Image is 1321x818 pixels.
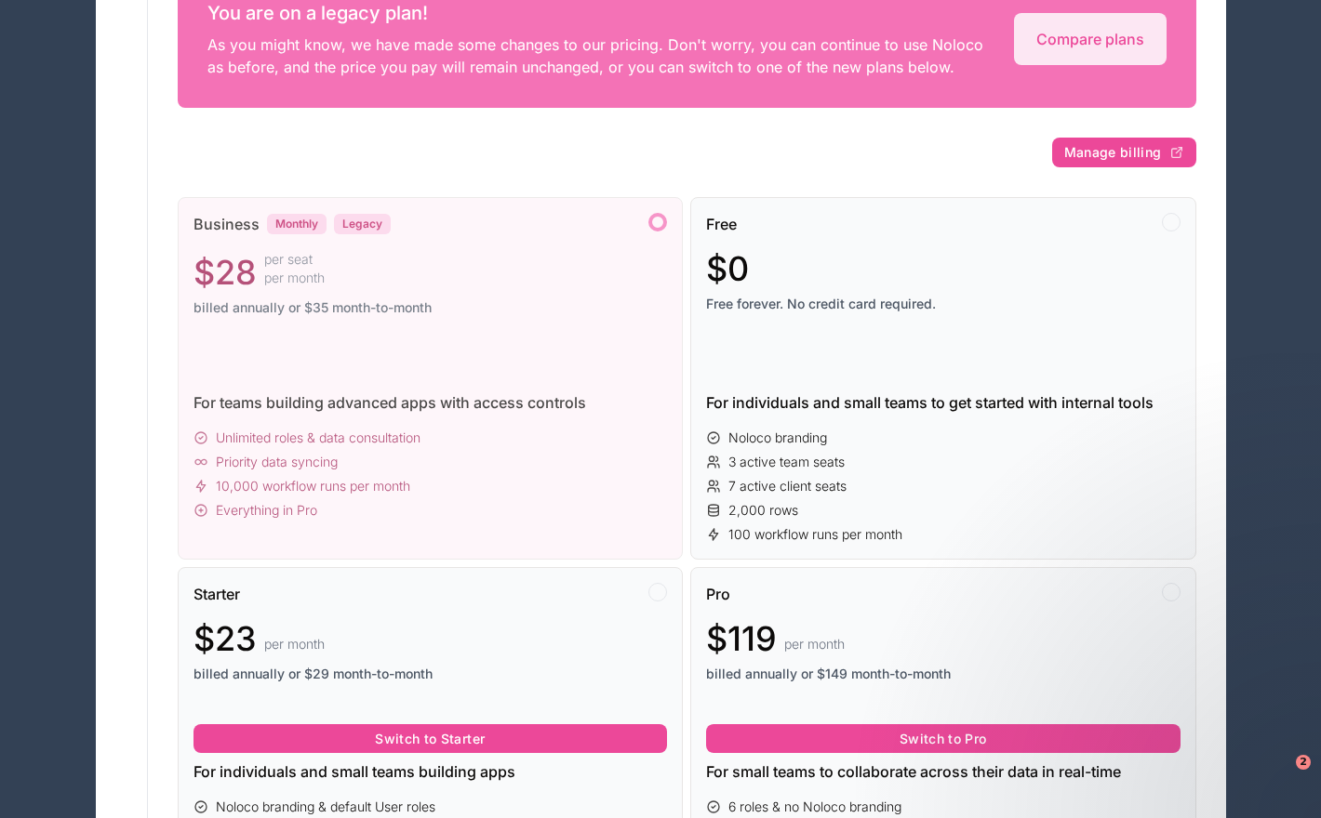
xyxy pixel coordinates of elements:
[264,269,325,287] span: per month
[193,298,668,317] span: billed annually or $35 month-to-month
[784,635,845,653] span: per month
[706,620,777,657] span: $119
[216,501,317,520] span: Everything in Pro
[706,665,1181,683] span: billed annually or $149 month-to-month
[706,250,749,287] span: $0
[193,665,668,683] span: billed annually or $29 month-to-month
[264,250,325,269] span: per seat
[193,213,260,235] span: Business
[1296,755,1311,770] span: 2
[193,391,668,414] div: For teams building advanced apps with access controls
[706,213,737,235] span: Free
[216,453,338,471] span: Priority data syncing
[193,724,668,754] button: Switch to Starter
[193,760,668,783] div: For individuals and small teams building apps
[706,583,730,605] span: Pro
[207,33,992,78] p: As you might know, we have made some changes to our pricing. Don't worry, you can continue to use...
[1014,13,1167,65] a: Compare plans
[1258,755,1302,799] iframe: Intercom live chat
[264,635,325,653] span: per month
[728,453,845,471] span: 3 active team seats
[706,295,1181,313] span: Free forever. No credit card required.
[267,214,327,234] div: Monthly
[216,477,410,495] span: 10,000 workflow runs per month
[193,583,240,605] span: Starter
[1064,144,1162,161] span: Manage billing
[1052,138,1196,167] button: Manage billing
[728,477,847,495] span: 7 active client seats
[728,525,902,544] span: 100 workflow runs per month
[728,798,901,816] span: 6 roles & no Noloco branding
[193,254,257,291] span: $28
[193,620,257,657] span: $23
[728,429,827,447] span: Noloco branding
[706,724,1181,754] button: Switch to Pro
[334,214,391,234] div: Legacy
[706,760,1181,783] div: For small teams to collaborate across their data in real-time
[706,391,1181,414] div: For individuals and small teams to get started with internal tools
[949,638,1321,768] iframe: Intercom notifications message
[728,501,798,520] span: 2,000 rows
[216,798,435,816] span: Noloco branding & default User roles
[216,429,420,447] span: Unlimited roles & data consultation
